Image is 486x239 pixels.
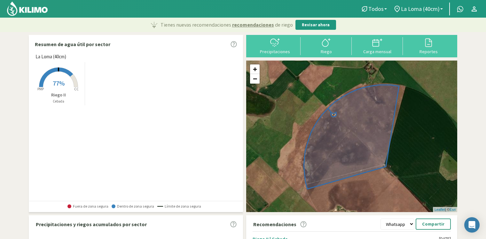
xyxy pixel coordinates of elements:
[250,74,260,84] a: Zoom out
[32,99,85,104] p: Cebada
[416,218,451,230] button: Compartir
[302,22,330,28] p: Revisar ahora
[161,21,293,29] p: Tienes nuevas recomendaciones
[354,49,401,54] div: Carga mensual
[433,207,457,212] div: | ©
[422,220,444,228] p: Compartir
[36,220,147,228] p: Precipitaciones y riegos acumulados por sector
[53,79,65,87] span: 77%
[35,40,110,48] p: Resumen de agua útil por sector
[368,5,384,12] span: Todos
[251,49,299,54] div: Precipitaciones
[275,21,293,29] span: de riego
[35,53,66,61] span: La Loma (40cm)
[352,37,403,54] button: Carga mensual
[250,64,260,74] a: Zoom in
[37,87,44,91] tspan: PMP
[302,49,350,54] div: Riego
[157,204,201,209] span: Límite de zona segura
[249,37,301,54] button: Precipitaciones
[253,220,296,228] p: Recomendaciones
[435,208,445,211] a: Leaflet
[6,1,48,16] img: Kilimo
[464,217,480,233] div: Open Intercom Messenger
[301,37,352,54] button: Riego
[32,92,85,98] p: Riego II
[401,5,440,12] span: La Loma (40cm)
[405,49,452,54] div: Reportes
[403,37,454,54] button: Reportes
[450,208,456,211] a: Esri
[67,204,108,209] span: Fuera de zona segura
[232,21,274,29] span: recomendaciones
[74,87,79,91] tspan: CC
[295,20,336,30] button: Revisar ahora
[112,204,154,209] span: Dentro de zona segura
